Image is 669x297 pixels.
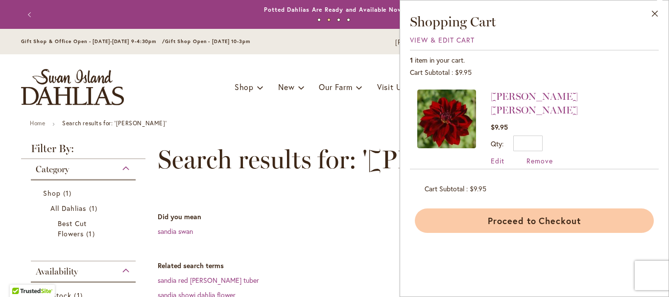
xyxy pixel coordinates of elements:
[319,82,352,92] span: Our Farm
[43,188,126,198] a: Shop
[425,184,464,193] span: Cart Subtotal
[21,38,165,45] span: Gift Shop & Office Open - [DATE]-[DATE] 9-4:30pm /
[410,35,475,45] a: View & Edit Cart
[36,266,78,277] span: Availability
[158,227,193,236] a: sandia swan
[415,55,465,65] span: item in your cart.
[62,119,167,127] strong: Search results for: '[PERSON_NAME]'
[50,204,87,213] span: All Dahlias
[491,122,508,132] span: $9.95
[158,145,598,174] span: Search results for: '[PERSON_NAME]'
[417,90,476,148] img: DEBORA RENAE
[58,218,111,239] a: Best Cut Flowers
[278,82,294,92] span: New
[21,69,124,105] a: store logo
[410,55,413,65] span: 1
[165,38,250,45] span: Gift Shop Open - [DATE] 10-3pm
[327,18,331,22] button: 2 of 4
[63,188,74,198] span: 1
[410,13,496,30] span: Shopping Cart
[7,262,35,290] iframe: Launch Accessibility Center
[395,38,454,47] a: [PHONE_NUMBER]
[417,90,476,165] a: DEBORA RENAE
[158,261,648,271] dt: Related search terms
[235,82,254,92] span: Shop
[377,82,406,92] span: Visit Us
[58,219,87,238] span: Best Cut Flowers
[491,139,503,148] label: Qty
[455,68,472,77] span: $9.95
[21,5,41,24] button: Previous
[50,203,119,213] a: All Dahlias
[43,188,61,198] span: Shop
[347,18,350,22] button: 4 of 4
[264,6,405,13] a: Potted Dahlias Are Ready and Available Now!
[337,18,340,22] button: 3 of 4
[158,212,648,222] dt: Did you mean
[158,275,259,285] a: sandia red [PERSON_NAME] tuber
[36,164,69,175] span: Category
[86,228,97,239] span: 1
[410,68,450,77] span: Cart Subtotal
[470,184,486,193] span: $9.95
[491,156,504,165] a: Edit
[526,156,553,165] a: Remove
[21,143,145,159] strong: Filter By:
[89,203,100,213] span: 1
[317,18,321,22] button: 1 of 4
[491,91,578,116] a: [PERSON_NAME] [PERSON_NAME]
[30,119,45,127] a: Home
[415,208,654,233] button: Proceed to Checkout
